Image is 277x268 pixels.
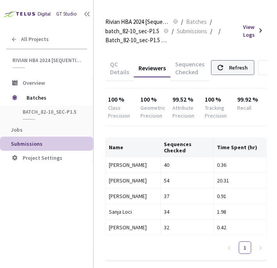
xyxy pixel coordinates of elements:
[181,17,183,27] li: /
[161,138,214,157] th: Sequences Checked
[105,36,169,45] span: Batch_82-10_sec-P1.5 QC - [DATE]
[106,138,161,157] th: Name
[105,60,134,81] div: QC Details
[217,192,263,200] div: 0.91
[170,60,209,81] div: Sequences Checked
[164,176,210,185] div: 54
[237,104,251,112] div: Recall
[239,241,251,254] li: 1
[243,23,255,39] span: View Logs
[172,27,174,36] li: /
[210,17,212,27] li: /
[258,246,263,250] span: right
[105,17,169,27] span: Rivian HBA 2024 [Sequential]
[217,161,263,169] div: 0.36
[108,104,135,120] div: Class Precision
[12,57,82,64] span: Rivian HBA 2024 [Sequential]
[261,61,270,75] input: Search
[108,95,135,104] div: 100 %
[210,27,212,36] li: /
[105,27,159,36] span: batch_82-10_sec-P1.5
[27,90,80,105] span: Batches
[214,138,267,157] th: Time Spent (hr)
[21,36,49,43] span: All Projects
[205,104,232,120] div: Tracking Precision
[164,192,210,200] div: 37
[164,161,210,169] div: 40
[227,246,232,250] span: left
[239,242,251,254] a: 1
[175,27,209,35] a: Submissions
[237,95,264,104] div: 99.92 %
[173,95,200,104] div: 99.52 %
[134,64,170,77] div: Reviewers
[56,11,77,18] div: GT Studio
[109,207,157,216] div: Sanja Loci
[140,104,167,120] div: Geometric Precision
[164,207,210,216] div: 34
[218,27,220,36] li: /
[23,79,45,86] span: Overview
[217,223,263,232] div: 0.42
[223,241,236,254] li: Previous Page
[164,223,210,232] div: 32
[109,192,157,200] div: [PERSON_NAME]
[185,17,208,26] a: Batches
[177,27,207,36] span: Submissions
[217,207,263,216] div: 1.98
[254,241,267,254] li: Next Page
[109,223,157,232] div: [PERSON_NAME]
[229,61,248,75] div: Refresh
[140,95,167,104] div: 100 %
[109,176,157,185] div: [PERSON_NAME]
[173,104,200,120] div: Attribute Precision
[23,154,62,161] span: Project Settings
[254,241,267,254] button: right
[217,176,263,185] div: 20.31
[205,95,232,104] div: 100 %
[23,109,80,115] span: batch_82-10_sec-P1.5
[109,161,157,169] div: [PERSON_NAME]
[186,17,207,27] span: Batches
[11,140,43,147] span: Submissions
[11,126,23,133] span: Jobs
[223,241,236,254] button: left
